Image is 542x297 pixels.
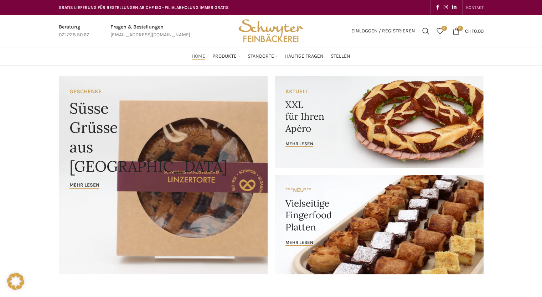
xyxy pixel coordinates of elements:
[59,5,229,10] span: GRATIS LIEFERUNG FÜR BESTELLUNGEN AB CHF 150 - FILIALABHOLUNG IMMER GRATIS
[434,2,442,12] a: Facebook social link
[331,53,350,60] span: Stellen
[458,26,463,31] span: 0
[236,15,306,47] img: Bäckerei Schwyter
[450,2,459,12] a: Linkedin social link
[248,49,278,63] a: Standorte
[465,28,474,34] span: CHF
[442,2,450,12] a: Instagram social link
[236,27,306,33] a: Site logo
[55,49,487,63] div: Main navigation
[348,24,419,38] a: Einloggen / Registrieren
[285,53,324,60] span: Häufige Fragen
[212,49,241,63] a: Produkte
[449,24,487,38] a: 0 CHF0.00
[442,26,447,31] span: 0
[248,53,274,60] span: Standorte
[351,28,415,33] span: Einloggen / Registrieren
[466,5,484,10] span: KONTAKT
[433,24,447,38] a: 0
[192,49,205,63] a: Home
[463,0,487,15] div: Secondary navigation
[59,23,89,39] a: Infobox link
[331,49,350,63] a: Stellen
[285,49,324,63] a: Häufige Fragen
[465,28,484,34] bdi: 0.00
[192,53,205,60] span: Home
[275,76,484,168] a: Banner link
[419,24,433,38] a: Suchen
[466,0,484,15] a: KONTAKT
[59,76,268,274] a: Banner link
[275,175,484,274] a: Banner link
[110,23,190,39] a: Infobox link
[212,53,237,60] span: Produkte
[433,24,447,38] div: Meine Wunschliste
